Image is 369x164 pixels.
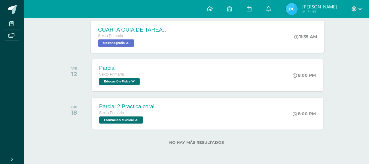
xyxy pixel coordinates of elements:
[98,39,134,47] span: Mecanografia 'A'
[99,72,124,76] span: Sexto Primaria
[98,26,171,33] div: CUARTA GUÍA DE TAREAS DEL CUARTO BIMESTRE
[99,78,140,85] span: Educación Física 'A'
[286,3,298,15] img: 06c843b541221984c6119e2addf5fdcd.png
[302,9,337,14] span: Mi Perfil
[99,65,141,71] div: Parcial
[99,116,143,124] span: Formación Musical 'A'
[71,105,78,109] div: JUE
[71,66,77,70] div: VIE
[71,70,77,78] div: 12
[294,34,317,39] div: 11:35 AM
[293,111,316,116] div: 8:00 PM
[302,4,337,10] span: [PERSON_NAME]
[99,111,124,115] span: Sexto Primaria
[98,34,123,38] span: Sexto Primaria
[99,104,154,110] div: Parcial 2 Practica coral
[293,73,316,78] div: 8:00 PM
[71,109,78,116] div: 18
[61,140,333,145] label: No hay más resultados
